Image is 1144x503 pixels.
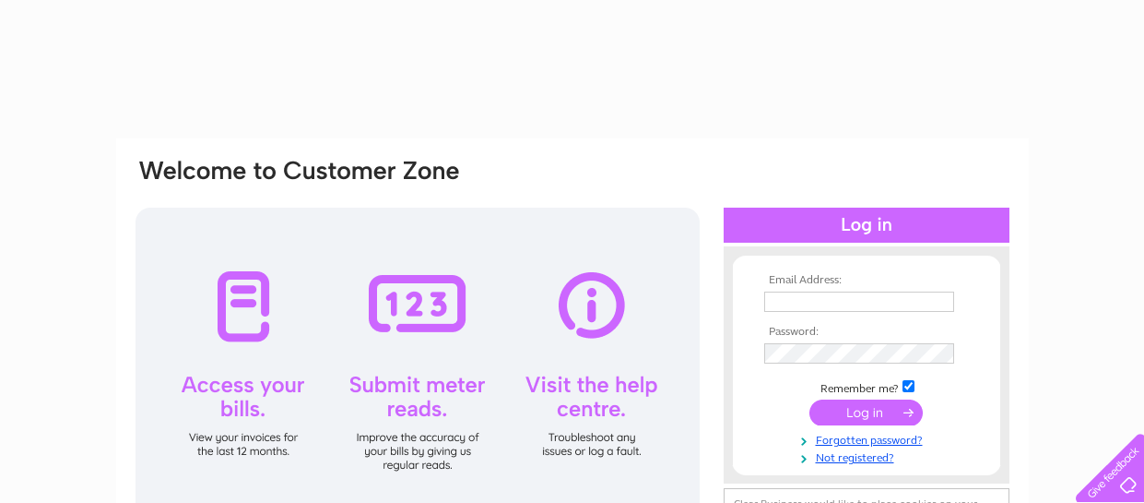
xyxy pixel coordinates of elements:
a: Not registered? [764,448,973,465]
th: Password: [760,326,973,339]
a: Forgotten password? [764,430,973,448]
input: Submit [809,400,923,425]
th: Email Address: [760,274,973,287]
td: Remember me? [760,377,973,396]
